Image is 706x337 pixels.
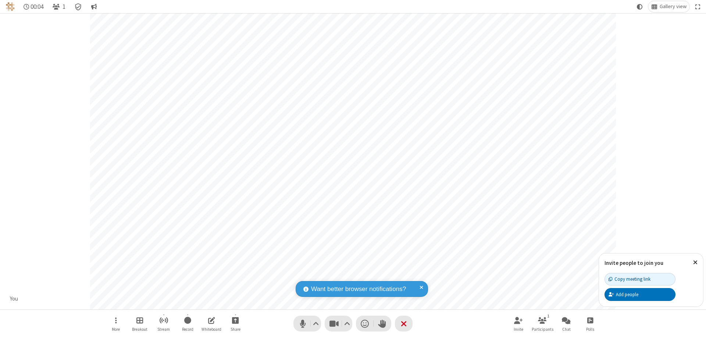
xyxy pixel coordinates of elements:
div: You [7,295,21,303]
button: Using system theme [634,1,646,12]
button: Stop video (⌘+Shift+V) [325,316,352,331]
div: Timer [21,1,47,12]
span: Invite [514,327,523,331]
span: Polls [586,327,594,331]
button: Copy meeting link [605,273,675,285]
button: End or leave meeting [395,316,413,331]
button: Open participant list [531,313,553,334]
button: Fullscreen [692,1,703,12]
div: 1 [545,313,552,319]
button: Mute (⌘+Shift+A) [293,316,321,331]
span: 00:04 [31,3,43,10]
button: Start streaming [153,313,175,334]
button: Start recording [176,313,199,334]
button: Invite participants (⌘+Shift+I) [507,313,529,334]
button: Open poll [579,313,601,334]
span: Whiteboard [202,327,221,331]
button: Open shared whiteboard [200,313,222,334]
span: More [112,327,120,331]
button: Audio settings [311,316,321,331]
span: Record [182,327,193,331]
button: Close popover [688,253,703,272]
span: Chat [562,327,571,331]
div: Copy meeting link [609,276,650,283]
button: Change layout [648,1,689,12]
button: Add people [605,288,675,301]
button: Send a reaction [356,316,374,331]
span: Stream [157,327,170,331]
button: Manage Breakout Rooms [129,313,151,334]
span: Want better browser notifications? [311,284,406,294]
button: Conversation [88,1,100,12]
span: Share [231,327,240,331]
button: Open participant list [49,1,68,12]
div: Meeting details Encryption enabled [71,1,85,12]
button: Open menu [105,313,127,334]
button: Open chat [555,313,577,334]
span: Gallery view [660,4,687,10]
span: Participants [532,327,553,331]
span: 1 [63,3,65,10]
label: Invite people to join you [605,259,663,266]
button: Video setting [342,316,352,331]
span: Breakout [132,327,147,331]
button: Start sharing [224,313,246,334]
img: QA Selenium DO NOT DELETE OR CHANGE [6,2,15,11]
button: Raise hand [374,316,391,331]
